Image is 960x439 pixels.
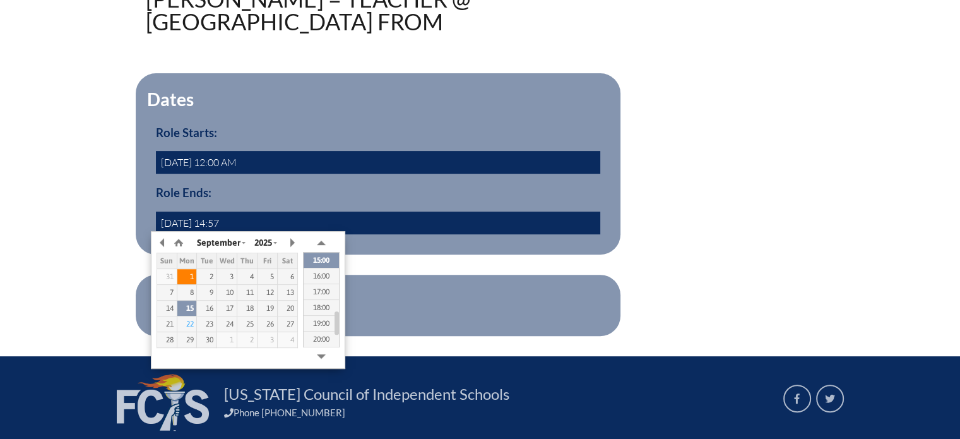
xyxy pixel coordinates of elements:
div: 13 [278,288,297,297]
div: 10 [217,288,237,297]
div: 17:00 [304,284,339,299]
div: 19:00 [304,315,339,331]
div: 23 [197,320,216,328]
div: 28 [157,335,177,344]
div: 16:00 [304,268,339,284]
a: [US_STATE] Council of Independent Schools [219,384,514,404]
div: 8 [177,288,197,297]
div: 4 [278,335,297,344]
div: 19 [258,304,277,313]
div: 1 [177,272,197,281]
div: 6 [278,272,297,281]
div: 16 [197,304,216,313]
div: 31 [157,272,177,281]
h3: Role Starts: [156,126,600,140]
div: 21 [157,320,177,328]
div: 15 [177,304,197,313]
span: 2025 [254,238,272,248]
th: Tue [197,253,217,269]
div: Phone [PHONE_NUMBER] [224,407,768,418]
div: 17 [217,304,237,313]
th: Mon [177,253,197,269]
legend: Dates [146,88,195,110]
div: 25 [237,320,257,328]
div: 3 [217,272,237,281]
div: 20:00 [304,331,339,347]
th: Sat [277,253,297,269]
div: 30 [197,335,216,344]
div: 12 [258,288,277,297]
div: 9 [197,288,216,297]
div: 1 [217,335,237,344]
div: 18:00 [304,299,339,315]
th: Wed [217,253,237,269]
th: Thu [237,253,258,269]
div: 5 [258,272,277,281]
div: 14 [157,304,177,313]
div: 24 [217,320,237,328]
th: Fri [258,253,278,269]
div: 26 [258,320,277,328]
div: 18 [237,304,257,313]
div: 4 [237,272,257,281]
div: 2 [237,335,257,344]
th: Sun [157,253,177,269]
div: 29 [177,335,197,344]
div: 11 [237,288,257,297]
div: 22 [177,320,197,328]
span: September [197,238,240,248]
div: 15:00 [304,252,339,268]
h3: Role Ends: [156,186,600,200]
div: 7 [157,288,177,297]
div: 2 [197,272,216,281]
div: 27 [278,320,297,328]
img: FCIS_logo_white [117,374,209,431]
div: 21:00 [304,347,339,363]
div: 3 [258,335,277,344]
div: 20 [278,304,297,313]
